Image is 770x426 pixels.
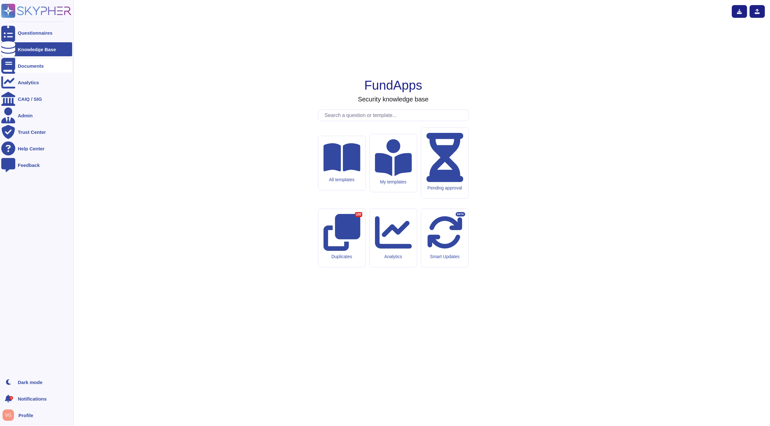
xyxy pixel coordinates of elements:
[18,396,47,401] span: Notifications
[1,59,72,73] a: Documents
[18,64,44,68] div: Documents
[18,97,42,101] div: CAIQ / SIG
[456,212,465,216] div: BETA
[355,212,362,217] div: 100
[18,80,39,85] div: Analytics
[324,177,360,182] div: All templates
[18,130,46,134] div: Trust Center
[1,408,18,422] button: user
[1,42,72,56] a: Knowledge Base
[322,110,468,121] input: Search a question or template...
[9,396,13,400] div: 4
[375,254,412,259] div: Analytics
[426,185,463,191] div: Pending approval
[18,113,33,118] div: Admin
[18,163,40,168] div: Feedback
[18,380,43,385] div: Dark mode
[1,125,72,139] a: Trust Center
[1,141,72,155] a: Help Center
[375,179,412,185] div: My templates
[18,31,52,35] div: Questionnaires
[324,254,360,259] div: Duplicates
[1,92,72,106] a: CAIQ / SIG
[426,254,463,259] div: Smart Updates
[18,146,44,151] div: Help Center
[1,26,72,40] a: Questionnaires
[1,158,72,172] a: Feedback
[18,413,33,418] span: Profile
[1,75,72,89] a: Analytics
[3,409,14,421] img: user
[18,47,56,52] div: Knowledge Base
[1,108,72,122] a: Admin
[358,95,428,103] h3: Security knowledge base
[364,78,422,93] h1: FundApps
